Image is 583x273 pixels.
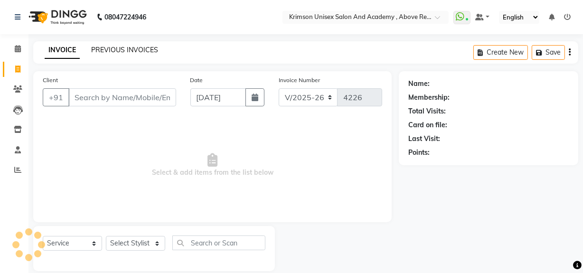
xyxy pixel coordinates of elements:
input: Search by Name/Mobile/Email/Code [68,88,176,106]
button: Create New [473,45,528,60]
div: Membership: [408,93,450,103]
button: Save [532,45,565,60]
img: logo [24,4,89,30]
a: INVOICE [45,42,80,59]
span: Select & add items from the list below [43,118,382,213]
div: Total Visits: [408,106,446,116]
b: 08047224946 [104,4,146,30]
label: Client [43,76,58,85]
button: +91 [43,88,69,106]
label: Date [190,76,203,85]
input: Search or Scan [172,235,265,250]
div: Name: [408,79,430,89]
div: Last Visit: [408,134,440,144]
label: Invoice Number [279,76,320,85]
a: PREVIOUS INVOICES [91,46,158,54]
div: Card on file: [408,120,447,130]
div: Points: [408,148,430,158]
